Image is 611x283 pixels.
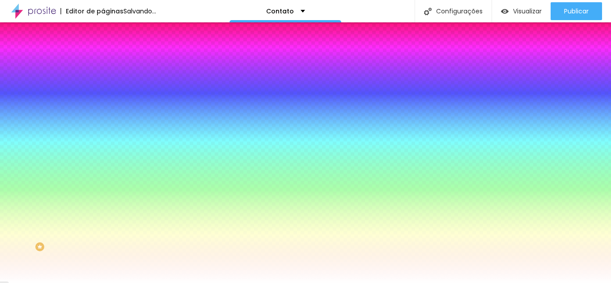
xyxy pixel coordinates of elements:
[436,7,483,16] font: Configurações
[266,7,294,16] font: Contato
[501,8,509,15] img: view-1.svg
[513,7,542,16] font: Visualizar
[123,8,156,14] div: Salvando...
[551,2,602,20] button: Publicar
[66,7,123,16] font: Editor de páginas
[492,2,551,20] button: Visualizar
[564,7,589,16] font: Publicar
[424,8,432,15] img: Ícone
